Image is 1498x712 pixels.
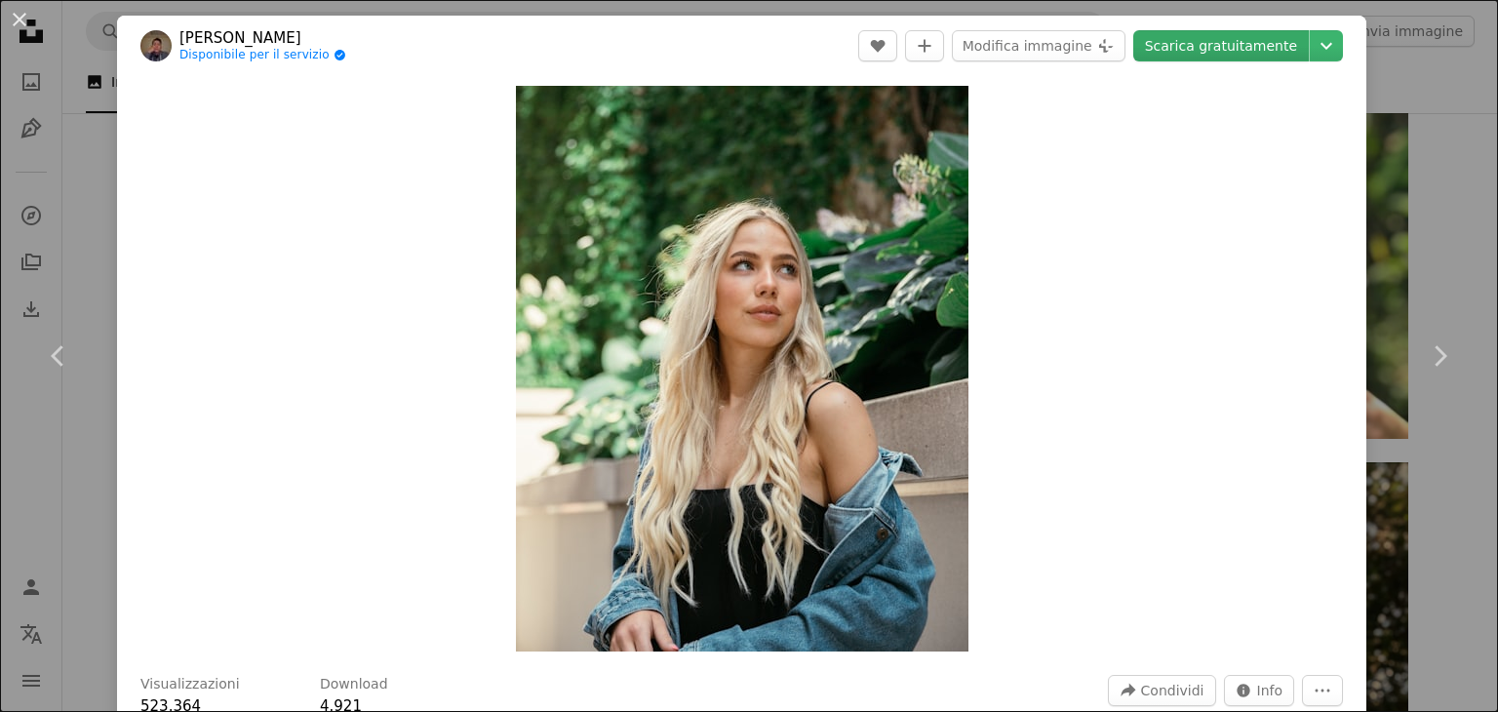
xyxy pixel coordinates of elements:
[1257,676,1283,705] span: Info
[858,30,897,61] button: Mi piace
[1381,262,1498,450] a: Avanti
[1108,675,1216,706] button: Condividi questa immagine
[179,48,346,63] a: Disponibile per il servizio
[1133,30,1309,61] a: Scarica gratuitamente
[140,675,240,694] h3: Visualizzazioni
[1310,30,1343,61] button: Scegli le dimensioni del download
[1302,675,1343,706] button: Altre azioni
[320,675,388,694] h3: Download
[952,30,1125,61] button: Modifica immagine
[905,30,944,61] button: Aggiungi alla Collezione
[179,28,346,48] a: [PERSON_NAME]
[516,86,968,652] img: donna in giacca di jeans blu che si siede sulla panca di legno marrone
[1141,676,1204,705] span: Condividi
[1224,675,1295,706] button: Statistiche su questa immagine
[140,30,172,61] img: Vai al profilo di Steven Aguilar
[516,86,968,652] button: Ingrandisci questa immagine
